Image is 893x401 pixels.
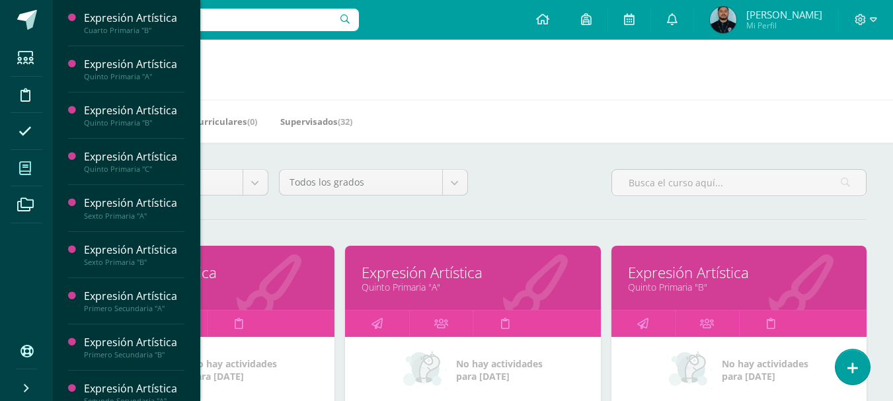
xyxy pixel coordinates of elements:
[84,72,184,81] div: Quinto Primaria "A"
[84,242,184,258] div: Expresión Artística
[96,262,318,283] a: Expresión Artística
[84,118,184,128] div: Quinto Primaria "B"
[96,281,318,293] a: Cuarto Primaria "B"
[84,211,184,221] div: Sexto Primaria "A"
[84,196,184,220] a: Expresión ArtísticaSexto Primaria "A"
[61,9,359,31] input: Busca un usuario...
[456,357,543,383] span: No hay actividades para [DATE]
[722,357,808,383] span: No hay actividades para [DATE]
[362,281,584,293] a: Quinto Primaria "A"
[338,116,352,128] span: (32)
[84,381,184,396] div: Expresión Artística
[710,7,736,33] img: cb83c24c200120ea80b7b14cedb5cea0.png
[746,20,822,31] span: Mi Perfil
[628,281,850,293] a: Quinto Primaria "B"
[746,8,822,21] span: [PERSON_NAME]
[84,103,184,128] a: Expresión ArtísticaQuinto Primaria "B"
[84,149,184,164] div: Expresión Artística
[84,57,184,72] div: Expresión Artística
[84,258,184,267] div: Sexto Primaria "B"
[247,116,257,128] span: (0)
[84,164,184,174] div: Quinto Primaria "C"
[403,350,447,390] img: no_activities_small.png
[84,149,184,174] a: Expresión ArtísticaQuinto Primaria "C"
[669,350,713,390] img: no_activities_small.png
[153,111,257,132] a: Mis Extracurriculares(0)
[84,335,184,350] div: Expresión Artística
[84,26,184,35] div: Cuarto Primaria "B"
[84,11,184,26] div: Expresión Artística
[84,11,184,35] a: Expresión ArtísticaCuarto Primaria "B"
[84,196,184,211] div: Expresión Artística
[84,289,184,304] div: Expresión Artística
[280,170,467,195] a: Todos los grados
[84,103,184,118] div: Expresión Artística
[84,335,184,359] a: Expresión ArtísticaPrimero Secundaria "B"
[280,111,352,132] a: Supervisados(32)
[362,262,584,283] a: Expresión Artística
[84,57,184,81] a: Expresión ArtísticaQuinto Primaria "A"
[190,357,277,383] span: No hay actividades para [DATE]
[84,304,184,313] div: Primero Secundaria "A"
[84,350,184,359] div: Primero Secundaria "B"
[612,170,866,196] input: Busca el curso aquí...
[290,170,432,195] span: Todos los grados
[84,242,184,267] a: Expresión ArtísticaSexto Primaria "B"
[84,289,184,313] a: Expresión ArtísticaPrimero Secundaria "A"
[628,262,850,283] a: Expresión Artística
